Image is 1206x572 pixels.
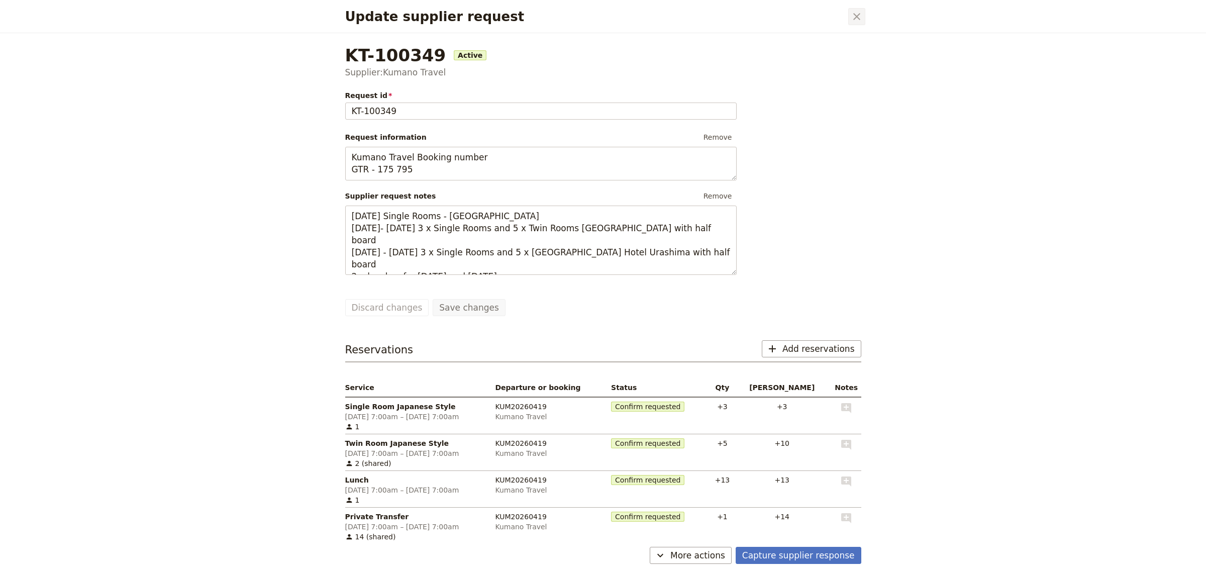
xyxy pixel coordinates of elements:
th: Service [345,378,491,397]
button: Remove [699,188,737,204]
span: Private Transfer [345,512,487,522]
span: [DATE] 7:00am – [DATE] 7:00am [345,485,487,495]
div: KT-100349 [345,45,861,65]
span: 1 [345,495,487,505]
span: Single Room Japanese Style [345,402,487,412]
button: Save changes [433,299,506,316]
textarea: [DATE] Single Rooms - [GEOGRAPHIC_DATA] [DATE]- [DATE] 3 x Single Rooms and 5 x Twin Rooms [GEOGR... [345,206,737,275]
th: Notes [828,378,861,397]
div: Kumano Travel [495,412,603,422]
button: Add note [840,512,852,524]
button: Add note [840,438,852,451]
label: Supplier request notes [345,191,436,201]
h2: Update supplier request [345,9,846,24]
span: Twin Room Japanese Style [345,438,487,448]
span: Confirm requested [611,402,684,412]
th: Status [607,378,708,397]
span: Confirm requested [611,475,684,485]
span: +13 [741,475,824,485]
textarea: Kumano Travel Booking number GTR - 175 795 [345,147,737,180]
th: [PERSON_NAME] [737,378,828,397]
span: +1 [712,512,732,522]
span: Lunch [345,475,487,485]
label: Request information [345,132,427,142]
span: 1 [345,422,487,432]
button: Close dialog [848,8,865,25]
div: Kumano Travel [495,522,603,532]
span: [DATE] 7:00am – [DATE] 7:00am [345,448,487,458]
span: [DATE] 7:00am – [DATE] 7:00am [345,522,487,532]
span: [DATE] 7:00am – [DATE] 7:00am [345,412,487,422]
span: 2 (shared) [345,458,487,468]
span: Active [454,50,486,60]
span: +3 [712,402,732,412]
button: ​Add reservations [762,340,861,357]
span: +13 [712,475,732,485]
th: Departure or booking [491,378,607,397]
button: Add note [840,475,852,488]
span: More actions [670,549,725,561]
span: 14 (shared) [345,532,487,542]
span: Request id [345,90,737,101]
div: KUM20260419 [495,402,603,412]
span: +5 [712,438,732,448]
span: Add reservations [782,343,855,355]
div: Kumano Travel [495,448,603,458]
h3: Reservations [345,342,414,357]
button: ​More actions [650,547,732,564]
span: +3 [741,402,824,412]
div: KUM20260419 [495,512,603,522]
div: Kumano Travel [495,485,603,495]
button: Add note [840,402,852,414]
span: +14 [741,512,824,522]
div: KUM20260419 [495,475,603,485]
button: Remove [699,130,737,145]
span: Confirm requested [611,512,684,522]
button: Discard changes [345,299,429,316]
span: +10 [741,438,824,448]
div: KUM20260419 [495,438,603,448]
button: Capture supplier response [736,547,861,564]
div: Supplier: Kumano Travel [345,66,861,78]
input: Request id [345,103,737,120]
th: Qty [708,378,736,397]
span: Confirm requested [611,438,684,448]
